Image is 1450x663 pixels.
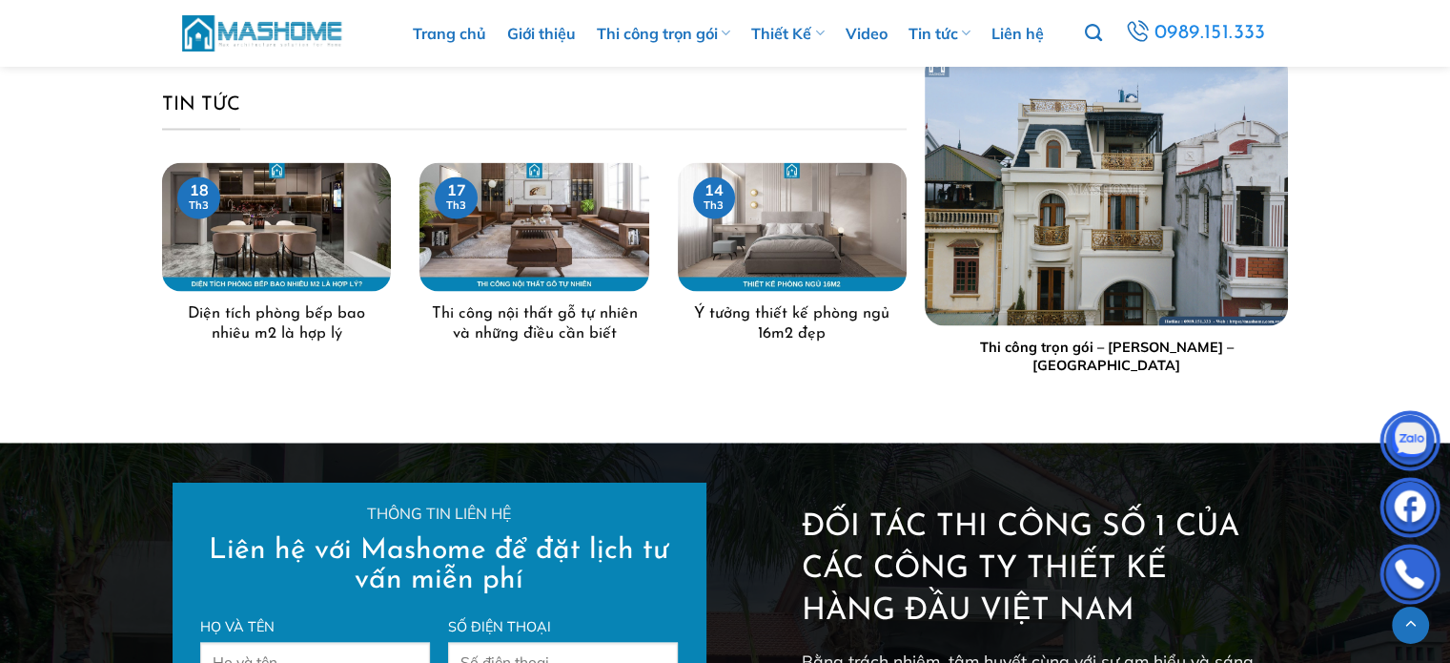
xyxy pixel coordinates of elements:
[925,52,1288,324] a: Thi công trọn gói - Anh Tuấn - Gia Lâm
[1381,482,1439,539] img: Facebook
[1381,415,1439,472] img: Zalo
[448,615,677,637] label: Số điện thoại
[1118,15,1272,51] a: 0989.151.333
[925,52,1288,324] img: Thi công trọn gói anh Tuấn - Gia Lâm | MasHome
[429,303,639,344] a: Thi công nội thất gỗ tự nhiên và những điều cần biết
[200,615,429,637] label: Họ và tên
[1392,607,1429,644] a: Lên đầu trang
[802,511,1239,626] span: Đối tác thi công số 1 của các công ty thiết kế hàng đầu Việt Nam
[687,303,897,344] a: Ý tưởng thiết kế phòng ngủ 16m2 đẹp
[1084,13,1101,53] a: Tìm kiếm
[162,90,240,130] span: Tin tức
[1153,16,1270,50] span: 0989.151.333
[182,12,344,53] img: MasHome – Tổng Thầu Thiết Kế Và Xây Nhà Trọn Gói
[934,338,1278,373] a: Thi công trọn gói – [PERSON_NAME] – [GEOGRAPHIC_DATA]
[200,501,677,526] p: Thông tin liên hệ
[162,162,391,291] img: Diện tích phòng bếp bao nhiêu m2 là hợp lý 27
[1381,549,1439,606] img: Phone
[200,535,677,594] h2: Liên hệ với Mashome để đặt lịch tư vấn miễn phí
[678,162,907,291] img: Ý tưởng thiết kế phòng ngủ 16m2 đẹp 30
[419,162,648,291] img: Thi công nội thất gỗ tự nhiên và những điều cần biết 29
[172,303,381,344] a: Diện tích phòng bếp bao nhiêu m2 là hợp lý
